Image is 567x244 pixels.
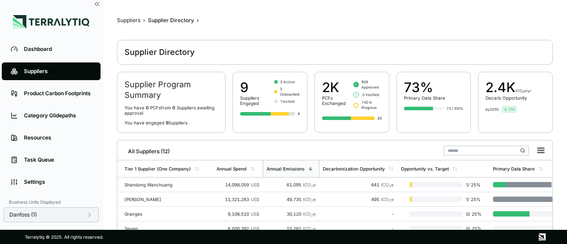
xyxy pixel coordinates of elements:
[4,197,99,207] div: Business Units Displayed
[117,17,140,24] div: Suppliers
[311,228,313,232] sub: 2
[240,95,271,106] div: Suppliers Engaged
[146,105,149,110] span: 0
[323,226,394,231] div: -
[404,79,445,95] div: 73%
[303,197,316,202] span: tCO e
[493,166,535,171] div: Primary Data Share
[516,89,531,93] span: tCO₂e/yr
[462,211,486,217] span: 0 / 25 %
[13,15,89,28] img: Logo
[124,211,210,217] div: Granges
[381,182,394,187] span: tCO e
[485,107,499,112] div: by 2030
[143,17,145,24] span: ›
[124,182,210,187] div: Shandong Wanchuang
[323,197,394,202] div: 495
[311,199,313,203] sub: 2
[148,17,194,24] div: Supplier Directory
[217,226,259,231] div: 6,500,392
[251,182,259,187] span: US$
[266,182,316,187] div: 61,095
[24,90,92,97] div: Product Carbon Footprints
[124,79,218,101] h2: Supplier Program Summary
[251,211,259,217] span: US$
[24,134,92,141] div: Resources
[311,184,313,188] sub: 2
[166,120,168,125] span: 9
[217,182,259,187] div: 14,098,059
[322,79,350,95] div: 2K
[303,182,316,187] span: tCO e
[197,17,199,24] span: ›
[389,199,391,203] sub: 2
[462,197,486,202] span: 1 / 25 %
[323,182,394,187] div: 641
[303,211,316,217] span: tCO e
[322,95,350,106] div: PCFs Exchanged
[280,86,300,97] span: 3 Onboarded
[280,99,295,104] span: 1 Invited
[24,156,92,163] div: Task Queue
[361,79,382,90] span: 908 Approved
[381,197,394,202] span: tCO e
[124,120,218,125] p: You have engaged Suppliers
[485,79,531,95] div: 2.4 K
[361,100,381,110] span: 742 In Progress
[240,79,271,95] div: 9
[121,144,170,155] div: All Suppliers (12)
[24,46,92,53] div: Dashboard
[462,226,486,231] span: 0 / 25 %
[124,166,191,171] div: Tier 1 Supplier (One Company)
[267,166,304,171] div: Annual Emissions
[280,79,295,85] span: 5 Active
[389,184,391,188] sub: 2
[124,197,210,202] div: [PERSON_NAME]
[24,68,92,75] div: Suppliers
[217,211,259,217] div: 9,106,510
[509,107,515,112] span: 1.1 %
[172,105,175,110] span: 0
[377,116,382,121] div: 2K
[485,95,531,101] div: Decarb Opportunity
[404,95,445,101] div: Primary Data Share
[9,211,37,218] span: Danfoss (1)
[311,213,313,217] sub: 2
[251,226,259,231] span: US$
[266,226,316,231] div: 15,261
[266,197,316,202] div: 49,735
[217,197,259,202] div: 11,321,283
[447,106,463,111] div: 73 / 100%
[298,111,300,116] div: 9
[251,197,259,202] span: US$
[303,226,316,231] span: tCO e
[362,92,379,97] span: 0 Verified
[266,211,316,217] div: 30,120
[24,178,92,186] div: Settings
[217,166,246,171] div: Annual Spend
[401,166,449,171] div: Opportunity vs. Target
[462,182,486,187] span: 1 / 25 %
[24,112,92,119] div: Category Glidepaths
[124,105,218,116] p: You have PCF s from Supplier s awaiting approval
[124,226,210,231] div: Seven
[323,211,394,217] div: -
[323,166,385,171] div: Decarbonization Opportunity
[124,47,194,58] div: Supplier Directory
